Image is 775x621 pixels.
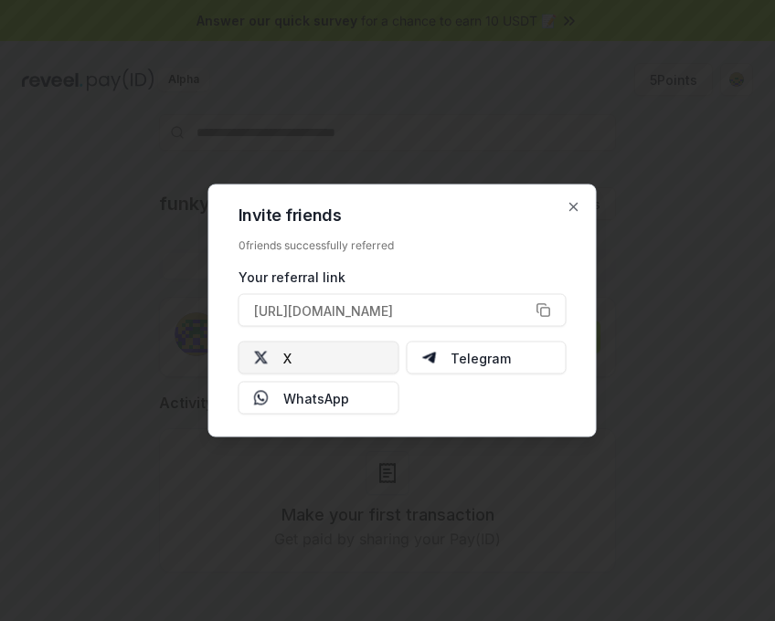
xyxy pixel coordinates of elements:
[239,294,567,327] button: [URL][DOMAIN_NAME]
[421,351,436,365] img: Telegram
[254,300,393,320] span: [URL][DOMAIN_NAME]
[239,382,399,415] button: WhatsApp
[239,342,399,374] button: X
[239,207,567,224] h2: Invite friends
[239,238,567,253] div: 0 friends successfully referred
[254,351,269,365] img: X
[239,268,567,287] div: Your referral link
[254,391,269,405] img: Whatsapp
[406,342,567,374] button: Telegram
